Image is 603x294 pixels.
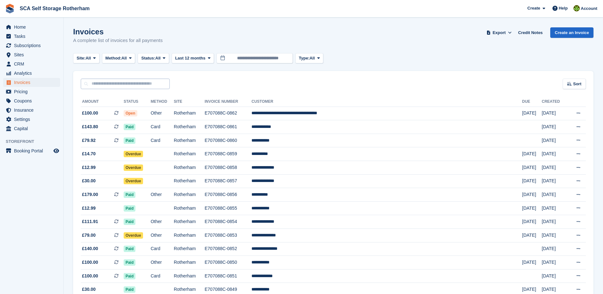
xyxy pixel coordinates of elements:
span: Paid [124,192,135,198]
td: [DATE] [522,147,542,161]
span: Method: [106,55,122,61]
a: menu [3,69,60,78]
th: Status [124,97,151,107]
th: Amount [81,97,124,107]
span: Export [493,30,506,36]
td: Other [151,256,174,269]
td: Rotherham [174,269,205,283]
span: Overdue [124,232,143,239]
a: menu [3,115,60,124]
span: Paid [124,246,135,252]
td: [DATE] [542,215,567,229]
span: Paid [124,259,135,266]
td: E707088C-0860 [205,134,252,147]
td: Card [151,242,174,256]
td: Other [151,229,174,242]
td: E707088C-0857 [205,174,252,188]
td: [DATE] [542,242,567,256]
td: [DATE] [522,215,542,229]
span: £111.91 [82,218,98,225]
span: £143.80 [82,123,98,130]
td: E707088C-0862 [205,107,252,120]
a: menu [3,32,60,41]
span: Help [559,5,568,11]
td: E707088C-0851 [205,269,252,283]
span: Coupons [14,96,52,105]
td: [DATE] [522,174,542,188]
span: Tasks [14,32,52,41]
span: £12.99 [82,205,96,212]
td: Rotherham [174,256,205,269]
td: Rotherham [174,134,205,147]
td: [DATE] [522,188,542,202]
button: Method: All [102,53,135,64]
span: Overdue [124,164,143,171]
td: Card [151,269,174,283]
td: [DATE] [542,161,567,175]
a: menu [3,87,60,96]
span: Create [527,5,540,11]
td: [DATE] [542,256,567,269]
span: Account [581,5,597,12]
td: Other [151,188,174,202]
a: menu [3,59,60,68]
img: stora-icon-8386f47178a22dfd0bd8f6a31ec36ba5ce8667c1dd55bd0f319d3a0aa187defe.svg [5,4,15,13]
span: Storefront [6,138,63,145]
td: E707088C-0850 [205,256,252,269]
td: Rotherham [174,201,205,215]
span: All [121,55,127,61]
span: All [155,55,161,61]
span: Type: [299,55,310,61]
td: [DATE] [542,134,567,147]
span: £100.00 [82,110,98,116]
span: £14.70 [82,150,96,157]
span: Paid [124,137,135,144]
span: CRM [14,59,52,68]
td: Other [151,107,174,120]
a: menu [3,50,60,59]
a: menu [3,96,60,105]
td: E707088C-0853 [205,229,252,242]
span: Home [14,23,52,31]
td: [DATE] [522,256,542,269]
td: Card [151,120,174,134]
button: Type: All [295,53,323,64]
td: [DATE] [542,229,567,242]
td: E707088C-0861 [205,120,252,134]
td: [DATE] [522,161,542,175]
td: Rotherham [174,215,205,229]
th: Customer [251,97,522,107]
span: Pricing [14,87,52,96]
p: A complete list of invoices for all payments [73,37,163,44]
span: Open [124,110,137,116]
span: Insurance [14,106,52,115]
td: E707088C-0856 [205,188,252,202]
span: Paid [124,124,135,130]
span: Settings [14,115,52,124]
span: Capital [14,124,52,133]
td: Rotherham [174,161,205,175]
a: SCA Self Storage Rotherham [17,3,92,14]
td: Other [151,215,174,229]
td: [DATE] [542,201,567,215]
h1: Invoices [73,27,163,36]
a: Preview store [52,147,60,155]
span: Last 12 months [175,55,205,61]
td: [DATE] [522,229,542,242]
span: Status: [141,55,155,61]
span: Booking Portal [14,146,52,155]
td: Rotherham [174,188,205,202]
a: menu [3,41,60,50]
td: Rotherham [174,107,205,120]
span: Paid [124,286,135,293]
span: All [310,55,315,61]
span: Sort [573,81,581,87]
td: Rotherham [174,174,205,188]
span: £79.00 [82,232,96,239]
button: Export [485,27,513,38]
span: Analytics [14,69,52,78]
a: Create an Invoice [550,27,593,38]
td: E707088C-0855 [205,201,252,215]
span: £100.00 [82,273,98,279]
td: [DATE] [542,107,567,120]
